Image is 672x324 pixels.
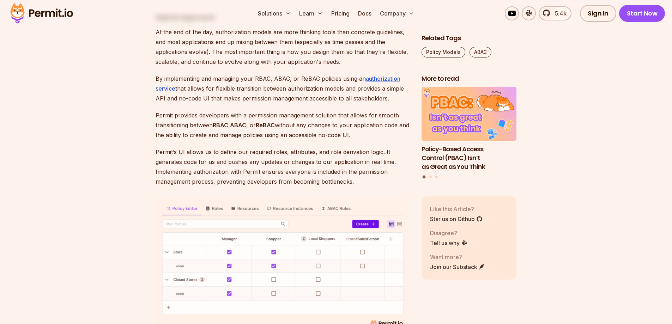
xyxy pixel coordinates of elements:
a: Docs [355,6,374,20]
div: Posts [422,87,517,180]
button: Learn [296,6,326,20]
a: Sign In [580,5,616,22]
a: Pricing [328,6,352,20]
a: Policy-Based Access Control (PBAC) Isn’t as Great as You ThinkPolicy-Based Access Control (PBAC) ... [422,87,517,171]
p: By implementing and managing your RBAC, ABAC, or ReBAC policies using an that allows for flexible... [156,74,410,103]
strong: ReBAC [256,122,275,129]
button: Go to slide 1 [423,176,426,179]
p: Permit’s UI allows us to define our required roles, attributes, and role derivation logic. It gen... [156,147,410,187]
a: Policy Models [422,47,465,57]
p: Permit provides developers with a permission management solution that allows for smooth transitio... [156,110,410,140]
a: Star us on Github [430,215,483,223]
a: 5.4k [539,6,571,20]
img: Policy-Based Access Control (PBAC) Isn’t as Great as You Think [422,87,517,141]
li: 1 of 3 [422,87,517,171]
p: Like this Article? [430,205,483,213]
p: Disagree? [430,229,467,237]
p: At the end of the day, authorization models are more thinking tools than concrete guidelines, and... [156,27,410,67]
button: Solutions [255,6,293,20]
h3: Policy-Based Access Control (PBAC) Isn’t as Great as You Think [422,145,517,171]
strong: RBAC [213,122,228,129]
a: Start Now [619,5,665,22]
a: ABAC [470,47,491,57]
h2: More to read [422,74,517,83]
span: 5.4k [551,9,567,18]
button: Company [377,6,417,20]
h2: Related Tags [422,34,517,43]
a: Tell us why [430,239,467,247]
a: Join our Substack [430,263,485,271]
img: Permit logo [7,1,76,25]
p: Want more? [430,253,485,261]
strong: ABAC [230,122,246,129]
button: Go to slide 2 [429,176,432,178]
button: Go to slide 3 [435,176,438,178]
